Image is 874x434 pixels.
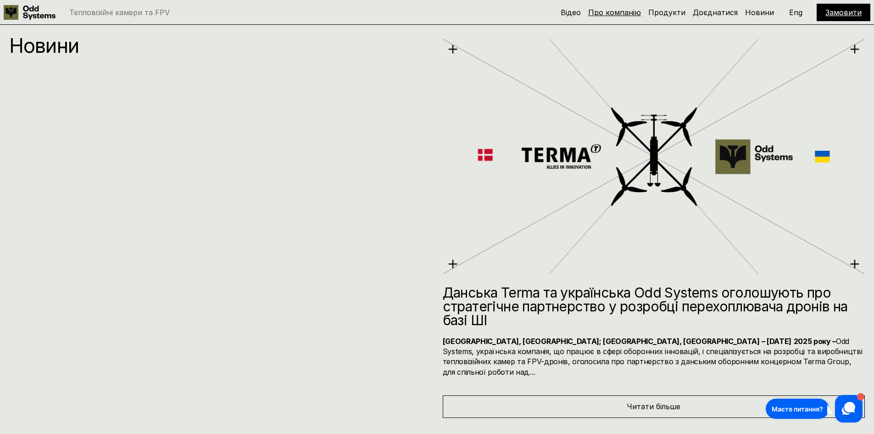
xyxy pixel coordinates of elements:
[825,8,862,17] a: Замовити
[794,337,836,346] strong: 2025 року –
[627,402,680,411] span: Читати більше
[9,37,432,55] p: Новини
[443,336,865,378] h4: Odd Systems, українська компанія, що працює в сфері оборонних інновацій, і спеціалізується на роз...
[443,286,865,327] h2: Данська Terma та українська Odd Systems оголошують про стратегічне партнерство у розробці перехоп...
[443,337,791,346] strong: [GEOGRAPHIC_DATA], [GEOGRAPHIC_DATA]; [GEOGRAPHIC_DATA], [GEOGRAPHIC_DATA] – [DATE]
[745,8,774,17] a: Новини
[763,393,865,425] iframe: HelpCrunch
[588,8,641,17] a: Про компанію
[789,9,802,16] p: Eng
[561,8,581,17] a: Відео
[693,8,738,17] a: Доєднатися
[648,8,685,17] a: Продукти
[69,9,170,16] p: Тепловізійні камери та FPV
[443,37,865,418] a: Данська Terma та українська Odd Systems оголошують про стратегічне партнерство у розробці перехоп...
